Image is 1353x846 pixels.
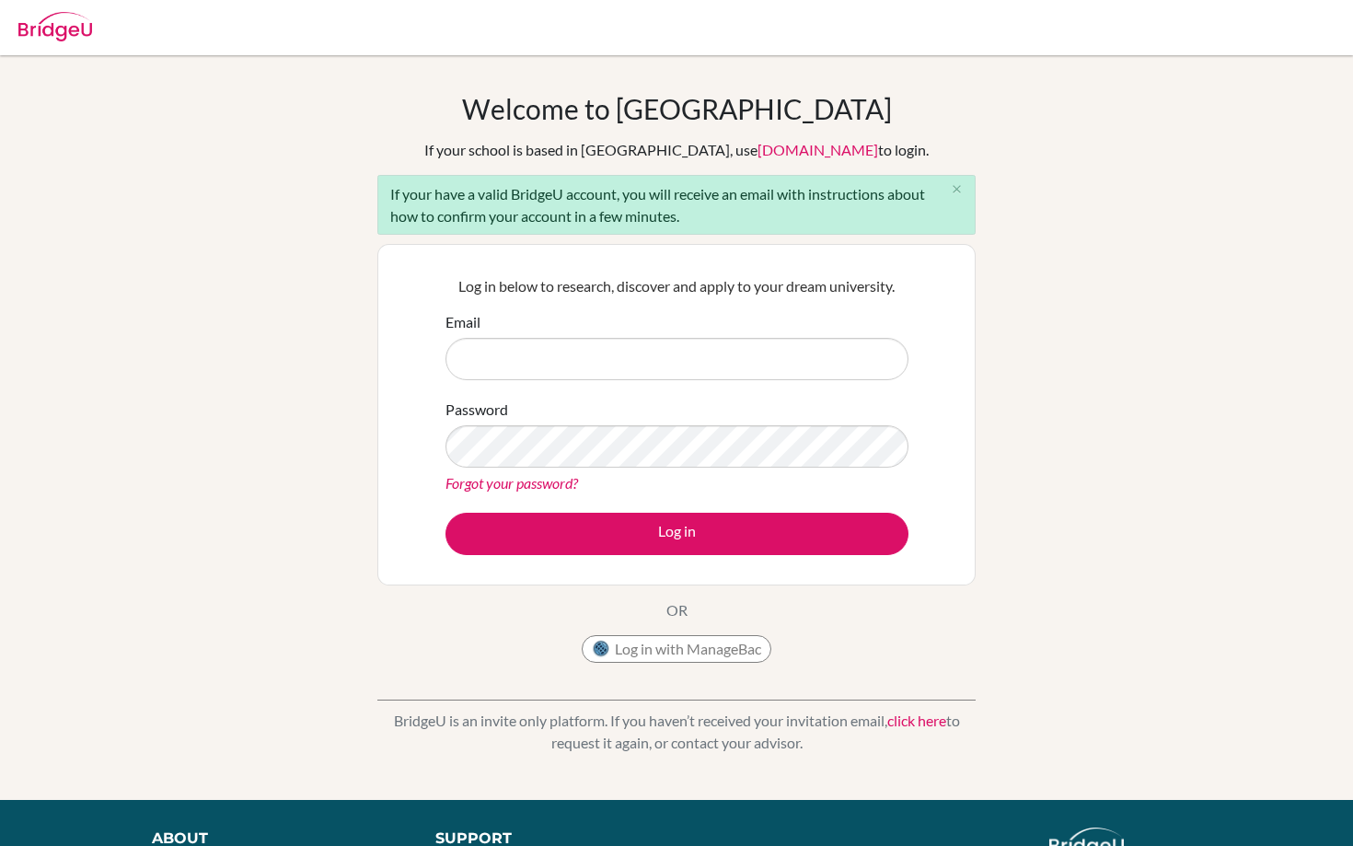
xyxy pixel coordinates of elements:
[377,175,976,235] div: If your have a valid BridgeU account, you will receive an email with instructions about how to co...
[445,474,578,492] a: Forgot your password?
[424,139,929,161] div: If your school is based in [GEOGRAPHIC_DATA], use to login.
[462,92,892,125] h1: Welcome to [GEOGRAPHIC_DATA]
[377,710,976,754] p: BridgeU is an invite only platform. If you haven’t received your invitation email, to request it ...
[445,399,508,421] label: Password
[938,176,975,203] button: Close
[18,12,92,41] img: Bridge-U
[582,635,771,663] button: Log in with ManageBac
[445,513,908,555] button: Log in
[445,311,480,333] label: Email
[950,182,964,196] i: close
[445,275,908,297] p: Log in below to research, discover and apply to your dream university.
[666,599,688,621] p: OR
[757,141,878,158] a: [DOMAIN_NAME]
[887,712,946,729] a: click here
